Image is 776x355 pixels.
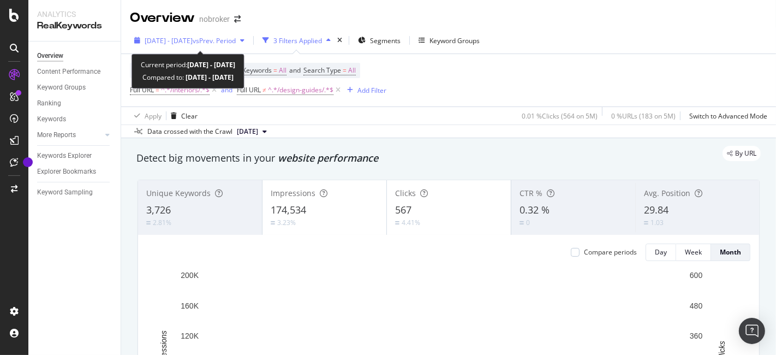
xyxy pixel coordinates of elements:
[685,107,767,125] button: Switch to Advanced Mode
[520,203,550,216] span: 0.32 %
[354,32,405,49] button: Segments
[357,86,386,95] div: Add Filter
[429,36,480,45] div: Keyword Groups
[711,244,750,261] button: Month
[37,129,76,141] div: More Reports
[258,32,335,49] button: 3 Filters Applied
[611,111,676,121] div: 0 % URLs ( 183 on 5M )
[289,66,301,75] span: and
[145,36,193,45] span: [DATE] - [DATE]
[644,221,648,224] img: Equal
[37,166,113,177] a: Explorer Bookmarks
[271,221,275,224] img: Equal
[181,332,199,340] text: 120K
[735,150,756,157] span: By URL
[37,129,102,141] a: More Reports
[181,301,199,310] text: 160K
[146,188,211,198] span: Unique Keywords
[130,9,195,27] div: Overview
[187,61,235,70] b: [DATE] - [DATE]
[395,188,416,198] span: Clicks
[655,247,667,257] div: Day
[23,157,33,167] div: Tooltip anchor
[646,244,676,261] button: Day
[146,203,171,216] span: 3,726
[335,35,344,46] div: times
[37,166,96,177] div: Explorer Bookmarks
[348,63,356,78] span: All
[37,66,100,78] div: Content Performance
[130,32,249,49] button: [DATE] - [DATE]vsPrev. Period
[273,36,322,45] div: 3 Filters Applied
[262,85,266,94] span: ≠
[141,59,235,72] div: Current period:
[142,72,234,84] div: Compared to:
[271,203,306,216] span: 174,534
[147,127,232,137] div: Data crossed with the Crawl
[37,114,66,125] div: Keywords
[343,84,386,97] button: Add Filter
[146,221,151,224] img: Equal
[184,73,234,82] b: [DATE] - [DATE]
[237,85,261,94] span: Full URL
[37,20,112,32] div: RealKeywords
[644,203,668,216] span: 29.84
[690,332,703,340] text: 360
[720,247,741,257] div: Month
[37,187,93,198] div: Keyword Sampling
[37,66,113,78] a: Content Performance
[690,271,703,280] text: 600
[181,111,198,121] div: Clear
[153,218,171,227] div: 2.81%
[37,9,112,20] div: Analytics
[130,85,154,94] span: Full URL
[199,14,230,25] div: nobroker
[268,82,333,98] span: ^.*/design-guides/.*$
[242,66,272,75] span: Keywords
[676,244,711,261] button: Week
[37,50,113,62] a: Overview
[277,218,296,227] div: 3.23%
[37,187,113,198] a: Keyword Sampling
[644,188,690,198] span: Avg. Position
[395,203,411,216] span: 567
[370,36,401,45] span: Segments
[402,218,420,227] div: 4.41%
[584,247,637,257] div: Compare periods
[234,15,241,23] div: arrow-right-arrow-left
[343,66,347,75] span: =
[221,85,232,94] div: and
[690,301,703,310] text: 480
[522,111,598,121] div: 0.01 % Clicks ( 564 on 5M )
[303,66,341,75] span: Search Type
[279,63,286,78] span: All
[193,36,236,45] span: vs Prev. Period
[237,127,258,137] span: 2025 Jul. 7th
[37,82,86,93] div: Keyword Groups
[37,98,113,109] a: Ranking
[520,188,542,198] span: CTR %
[271,188,315,198] span: Impressions
[520,221,524,224] img: Equal
[414,32,484,49] button: Keyword Groups
[37,150,92,162] div: Keywords Explorer
[37,150,113,162] a: Keywords Explorer
[685,247,702,257] div: Week
[37,50,63,62] div: Overview
[273,66,277,75] span: =
[395,221,399,224] img: Equal
[739,318,765,344] div: Open Intercom Messenger
[130,107,162,125] button: Apply
[232,125,271,138] button: [DATE]
[723,146,761,161] div: legacy label
[145,111,162,121] div: Apply
[689,111,767,121] div: Switch to Advanced Mode
[161,82,210,98] span: ^.*/interiors/.*$
[37,98,61,109] div: Ranking
[221,85,232,95] button: and
[37,114,113,125] a: Keywords
[166,107,198,125] button: Clear
[526,218,530,227] div: 0
[156,85,159,94] span: =
[37,82,113,93] a: Keyword Groups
